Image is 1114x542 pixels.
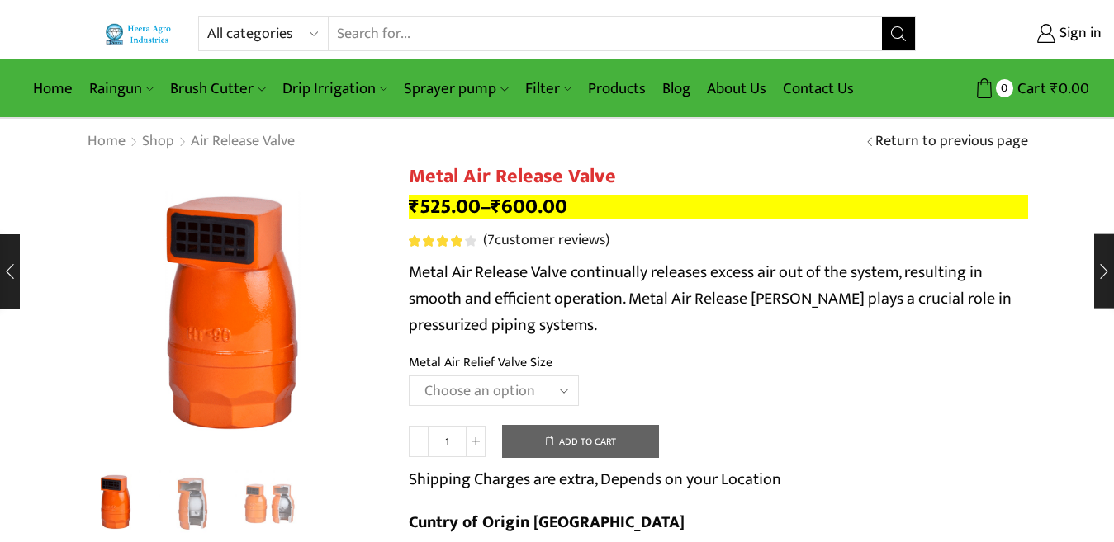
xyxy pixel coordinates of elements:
a: Drip Irrigation [274,69,396,108]
a: Sprayer pump [396,69,516,108]
a: Return to previous page [875,131,1028,153]
button: Add to cart [502,425,659,458]
span: 0 [996,79,1013,97]
span: 7 [487,228,495,252]
a: Home [25,69,81,108]
div: Rated 4.14 out of 5 [409,235,476,247]
a: Air Release Valve [190,131,296,153]
a: About Us [699,69,775,108]
bdi: 525.00 [409,190,481,224]
a: Shop [141,131,175,153]
label: Metal Air Relief Valve Size [409,353,552,372]
a: (7customer reviews) [483,230,609,252]
a: Contact Us [775,69,862,108]
a: Raingun [81,69,162,108]
input: Search for... [329,17,882,50]
b: Cuntry of Origin [GEOGRAPHIC_DATA] [409,508,685,536]
div: 1 / 3 [87,165,384,462]
span: Sign in [1055,23,1102,45]
img: Metal Air Release Valve [83,468,151,536]
span: Cart [1013,78,1046,100]
li: 2 / 3 [159,470,227,536]
a: Sign in [941,19,1102,49]
span: ₹ [409,190,420,224]
a: 3 [235,470,304,539]
bdi: 0.00 [1050,76,1089,101]
a: Blog [654,69,699,108]
a: Home [87,131,126,153]
li: 1 / 3 [83,470,151,536]
input: Product quantity [429,426,466,457]
h1: Metal Air Release Valve [409,165,1028,189]
button: Search button [882,17,915,50]
span: ₹ [1050,76,1059,101]
a: Filter [517,69,580,108]
span: 7 [409,235,479,247]
span: Rated out of 5 based on customer ratings [409,235,464,247]
nav: Breadcrumb [87,131,296,153]
span: ₹ [491,190,501,224]
a: Brush Cutter [162,69,273,108]
a: 0 Cart ₹0.00 [932,73,1089,104]
li: 3 / 3 [235,470,304,536]
p: Metal Air Release Valve continually releases excess air out of the system, resulting in smooth an... [409,259,1028,338]
p: Shipping Charges are extra, Depends on your Location [409,466,781,493]
bdi: 600.00 [491,190,567,224]
a: 2 [159,470,227,539]
a: Products [580,69,654,108]
p: – [409,195,1028,219]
